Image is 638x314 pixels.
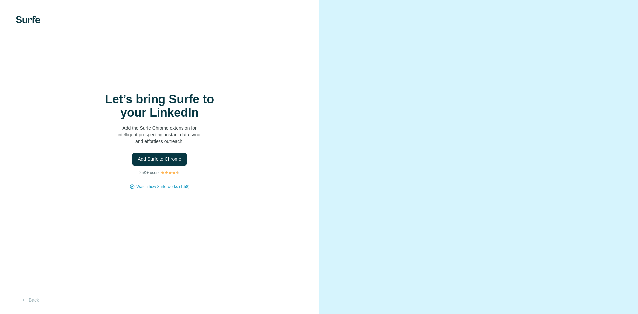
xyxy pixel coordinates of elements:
[136,184,189,190] button: Watch how Surfe works (1:58)
[139,170,159,176] p: 25K+ users
[16,294,44,306] button: Back
[16,16,40,23] img: Surfe's logo
[138,156,181,162] span: Add Surfe to Chrome
[93,125,226,145] p: Add the Surfe Chrome extension for intelligent prospecting, instant data sync, and effortless out...
[93,93,226,119] h1: Let’s bring Surfe to your LinkedIn
[132,153,187,166] button: Add Surfe to Chrome
[161,171,180,175] img: Rating Stars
